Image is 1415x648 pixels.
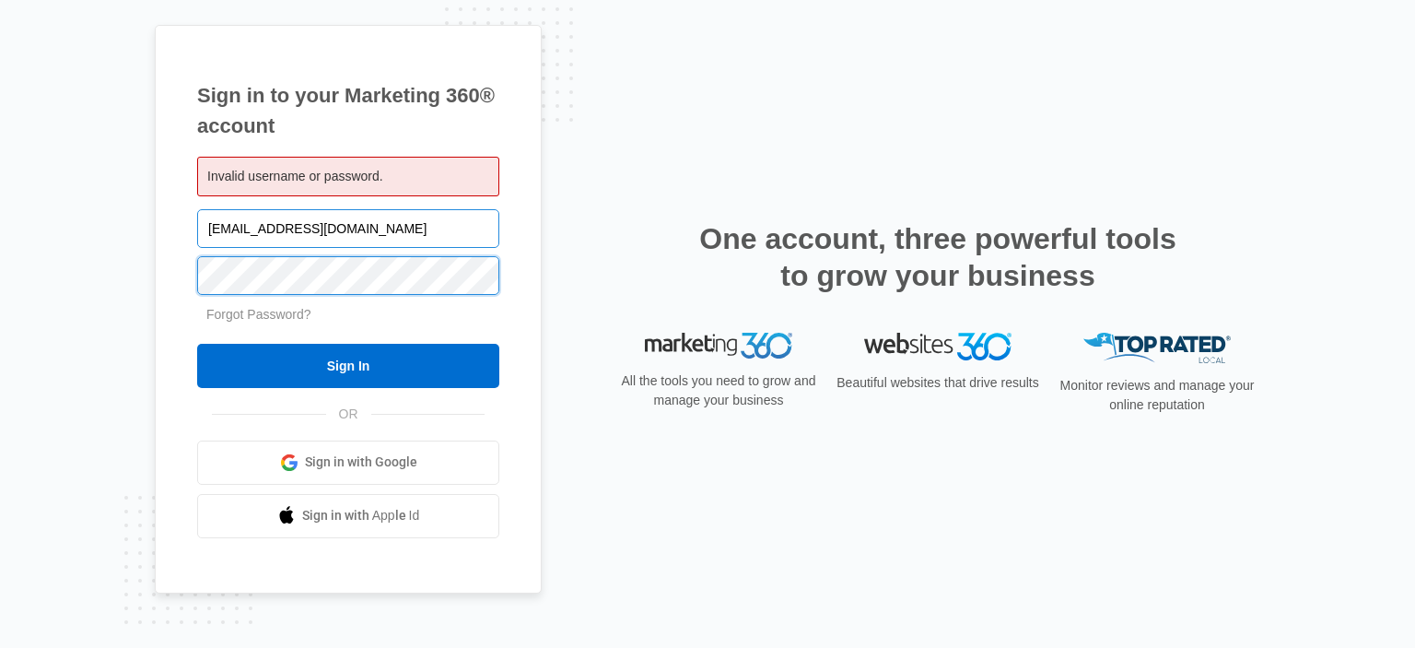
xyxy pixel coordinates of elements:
img: Websites 360 [864,333,1012,359]
img: Top Rated Local [1083,333,1231,363]
input: Email [197,209,499,248]
a: Sign in with Google [197,441,499,485]
h1: Sign in to your Marketing 360® account [197,80,499,141]
h2: One account, three powerful tools to grow your business [694,220,1182,294]
p: All the tools you need to grow and manage your business [615,371,822,410]
a: Sign in with Apple Id [197,494,499,538]
a: Forgot Password? [206,307,311,322]
span: OR [326,405,371,424]
span: Sign in with Google [305,453,417,472]
span: Invalid username or password. [207,169,383,183]
p: Monitor reviews and manage your online reputation [1054,376,1260,415]
img: Marketing 360 [645,333,792,359]
p: Beautiful websites that drive results [835,373,1041,393]
span: Sign in with Apple Id [302,506,420,525]
input: Sign In [197,344,499,388]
